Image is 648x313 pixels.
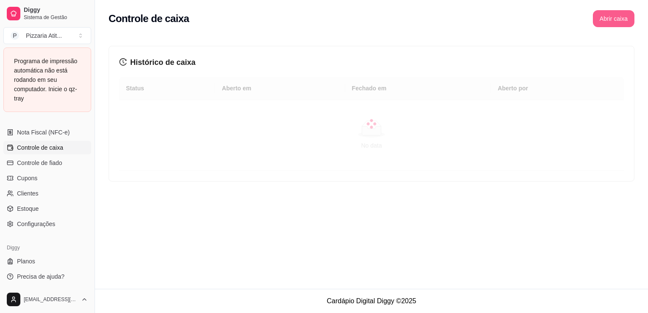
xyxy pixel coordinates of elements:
span: history [119,58,127,66]
h2: Controle de caixa [109,12,189,25]
a: Nota Fiscal (NFC-e) [3,126,91,139]
a: Cupons [3,171,91,185]
span: Nota Fiscal (NFC-e) [17,128,70,137]
button: Select a team [3,27,91,44]
span: [EMAIL_ADDRESS][DOMAIN_NAME] [24,296,78,303]
footer: Cardápio Digital Diggy © 2025 [95,289,648,313]
div: Programa de impressão automática não está rodando em seu computador. Inicie o qz-tray [14,56,81,103]
a: Controle de caixa [3,141,91,154]
span: Configurações [17,220,55,228]
span: Clientes [17,189,39,198]
a: Precisa de ajuda? [3,270,91,283]
a: Configurações [3,217,91,231]
button: Abrir caixa [593,10,634,27]
button: [EMAIL_ADDRESS][DOMAIN_NAME] [3,289,91,310]
span: Estoque [17,204,39,213]
span: Controle de fiado [17,159,62,167]
a: Controle de fiado [3,156,91,170]
div: Pizzaria Atit ... [26,31,62,40]
span: Diggy [24,6,88,14]
span: Planos [17,257,35,265]
a: Planos [3,254,91,268]
a: Clientes [3,187,91,200]
a: Estoque [3,202,91,215]
div: Diggy [3,241,91,254]
span: Controle de caixa [17,143,63,152]
h3: Histórico de caixa [119,56,624,68]
span: Sistema de Gestão [24,14,88,21]
span: P [11,31,19,40]
span: Precisa de ajuda? [17,272,64,281]
a: DiggySistema de Gestão [3,3,91,24]
span: Cupons [17,174,37,182]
